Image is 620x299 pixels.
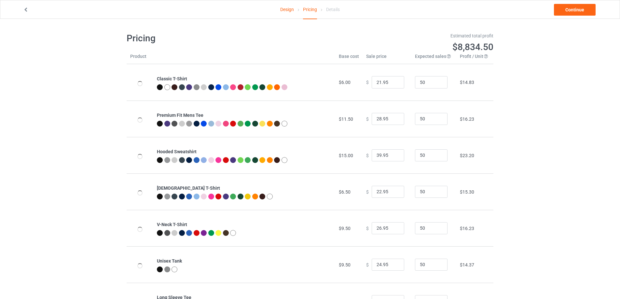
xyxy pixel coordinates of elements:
span: $ [366,153,369,158]
span: $ [366,189,369,194]
b: Classic T-Shirt [157,76,187,81]
th: Product [127,53,153,64]
img: heather_texture.png [194,84,200,90]
span: $ [366,225,369,231]
span: $9.50 [339,226,351,231]
span: $23.20 [460,153,474,158]
span: $15.30 [460,189,474,195]
b: V-Neck T-Shirt [157,222,187,227]
span: $14.37 [460,262,474,267]
span: $8,834.50 [452,42,493,52]
h1: Pricing [127,33,306,44]
div: Pricing [303,0,317,19]
span: $11.50 [339,116,353,122]
div: Estimated total profit [315,33,494,39]
span: $6.50 [339,189,351,195]
th: Base cost [335,53,363,64]
b: Unisex Tank [157,258,182,264]
div: Details [326,0,340,19]
a: Design [280,0,294,19]
a: Continue [554,4,596,16]
span: $14.83 [460,80,474,85]
span: $16.23 [460,116,474,122]
span: $ [366,80,369,85]
img: heather_texture.png [186,121,192,127]
span: $ [366,262,369,267]
b: Hooded Sweatshirt [157,149,197,154]
b: Premium Fit Mens Tee [157,113,203,118]
img: heather_texture.png [164,266,170,272]
span: $16.23 [460,226,474,231]
b: [DEMOGRAPHIC_DATA] T-Shirt [157,185,220,191]
span: $15.00 [339,153,353,158]
span: $ [366,116,369,121]
span: $9.50 [339,262,351,267]
th: Profit / Unit [456,53,493,64]
th: Sale price [363,53,411,64]
span: $6.00 [339,80,351,85]
th: Expected sales [411,53,456,64]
